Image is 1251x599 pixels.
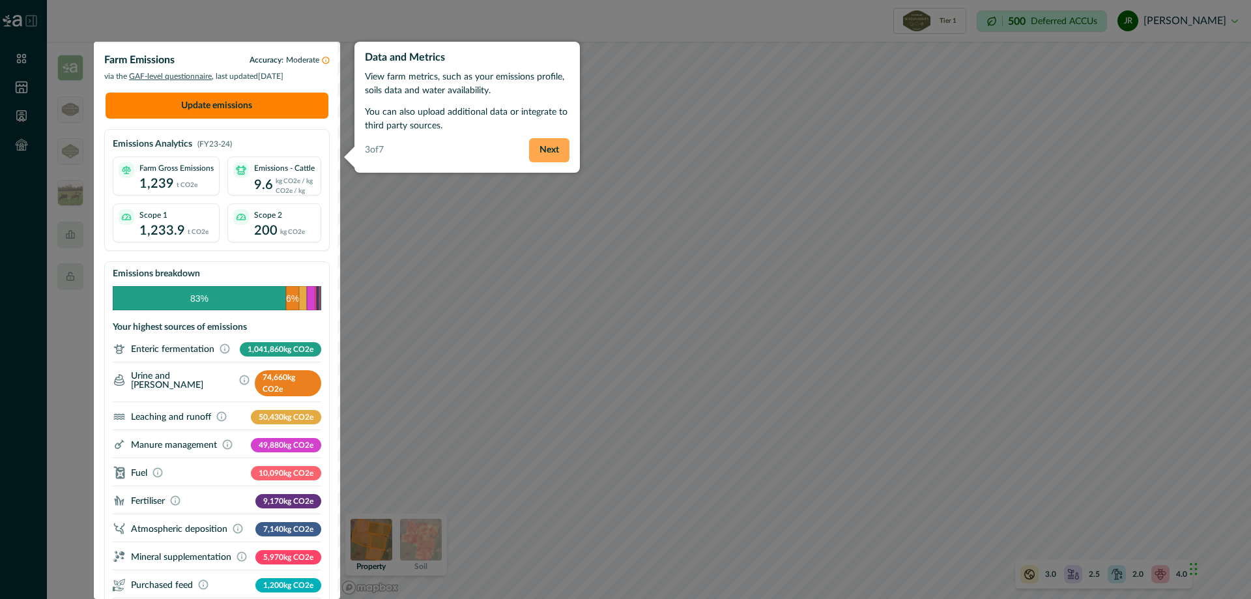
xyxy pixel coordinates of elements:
iframe: Chat Widget [1186,536,1251,599]
button: Next [529,138,569,162]
h2: Data and Metrics [365,52,569,63]
p: You can also upload additional data or integrate to third party sources. [365,106,569,133]
div: Drag [1190,549,1198,589]
p: View farm metrics, such as your emissions profile, soils data and water availability. [365,70,569,98]
p: 3 of 7 [365,143,384,157]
